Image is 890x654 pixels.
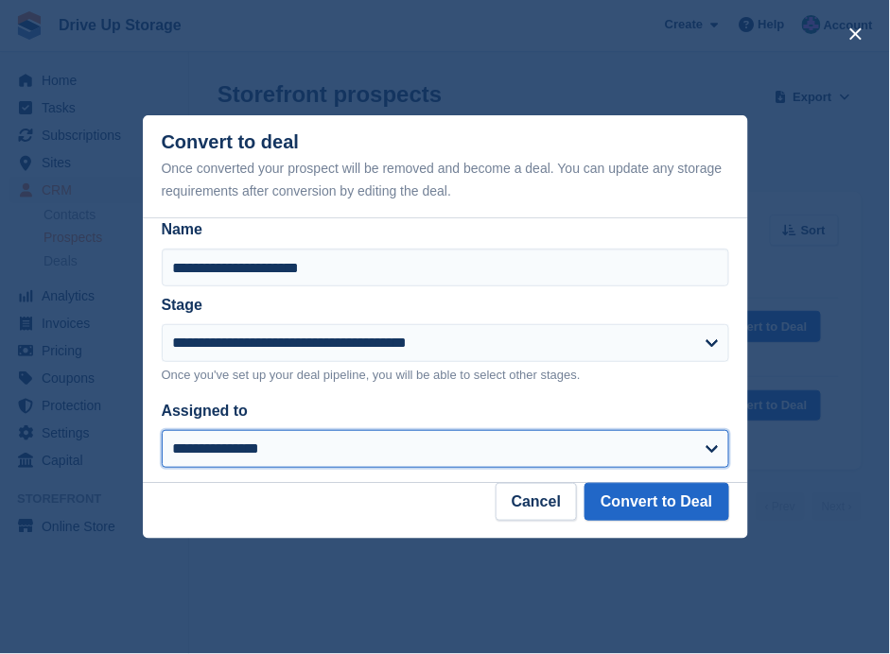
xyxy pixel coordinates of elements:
button: close [841,19,871,49]
button: Cancel [496,483,577,521]
button: Convert to Deal [585,483,728,521]
div: Convert to deal [162,131,729,202]
label: Name [162,218,729,241]
div: Once converted your prospect will be removed and become a deal. You can update any storage requir... [162,157,729,202]
label: Stage [162,297,203,313]
label: Assigned to [162,403,249,419]
p: Once you've set up your deal pipeline, you will be able to select other stages. [162,366,729,385]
